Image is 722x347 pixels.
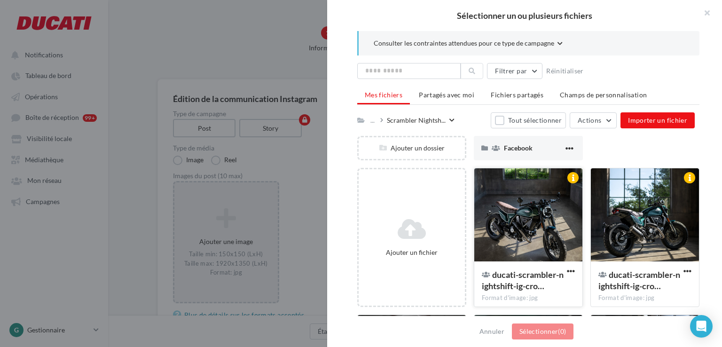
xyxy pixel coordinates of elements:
[628,116,687,124] span: Importer un fichier
[690,315,713,338] div: Open Intercom Messenger
[542,65,588,77] button: Réinitialiser
[558,327,566,335] span: (0)
[476,326,508,337] button: Annuler
[578,116,601,124] span: Actions
[491,112,566,128] button: Tout sélectionner
[369,114,377,126] div: ...
[362,248,461,257] div: Ajouter un fichier
[598,294,691,302] div: Format d'image: jpg
[387,116,446,125] span: Scrambler Nightsh...
[560,91,647,99] span: Champs de personnalisation
[491,91,543,99] span: Fichiers partagés
[512,323,573,339] button: Sélectionner(0)
[598,269,680,291] span: ducati-scrambler-nightshift-ig-crop-3
[342,11,707,20] h2: Sélectionner un ou plusieurs fichiers
[487,63,542,79] button: Filtrer par
[504,144,533,152] span: Facebook
[620,112,695,128] button: Importer un fichier
[374,39,554,47] span: Consulter les contraintes attendues pour ce type de campagne
[359,143,465,152] div: Ajouter un dossier
[482,269,564,291] span: ducati-scrambler-nightshift-ig-crop-4
[374,39,563,50] button: Consulter les contraintes attendues pour ce type de campagne
[570,112,617,128] button: Actions
[419,91,474,99] span: Partagés avec moi
[365,91,402,99] span: Mes fichiers
[482,294,575,302] div: Format d'image: jpg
